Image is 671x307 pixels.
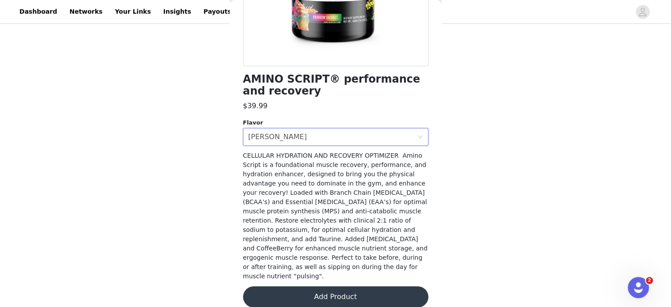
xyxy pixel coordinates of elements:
div: avatar [638,5,647,19]
div: Cherry Frost [248,129,307,145]
a: Payouts [198,2,236,22]
span: CELLULAR HYDRATION AND RECOVERY OPTIMIZER Amino Script is a foundational muscle recovery, perform... [243,152,428,280]
span: 2 [646,277,653,284]
a: Your Links [109,2,156,22]
h1: AMINO SCRIPT® performance and recovery [243,73,428,97]
h3: $39.99 [243,101,268,111]
div: Flavor [243,118,428,127]
a: Insights [158,2,196,22]
a: Networks [64,2,108,22]
iframe: Intercom live chat [628,277,649,298]
a: Dashboard [14,2,62,22]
